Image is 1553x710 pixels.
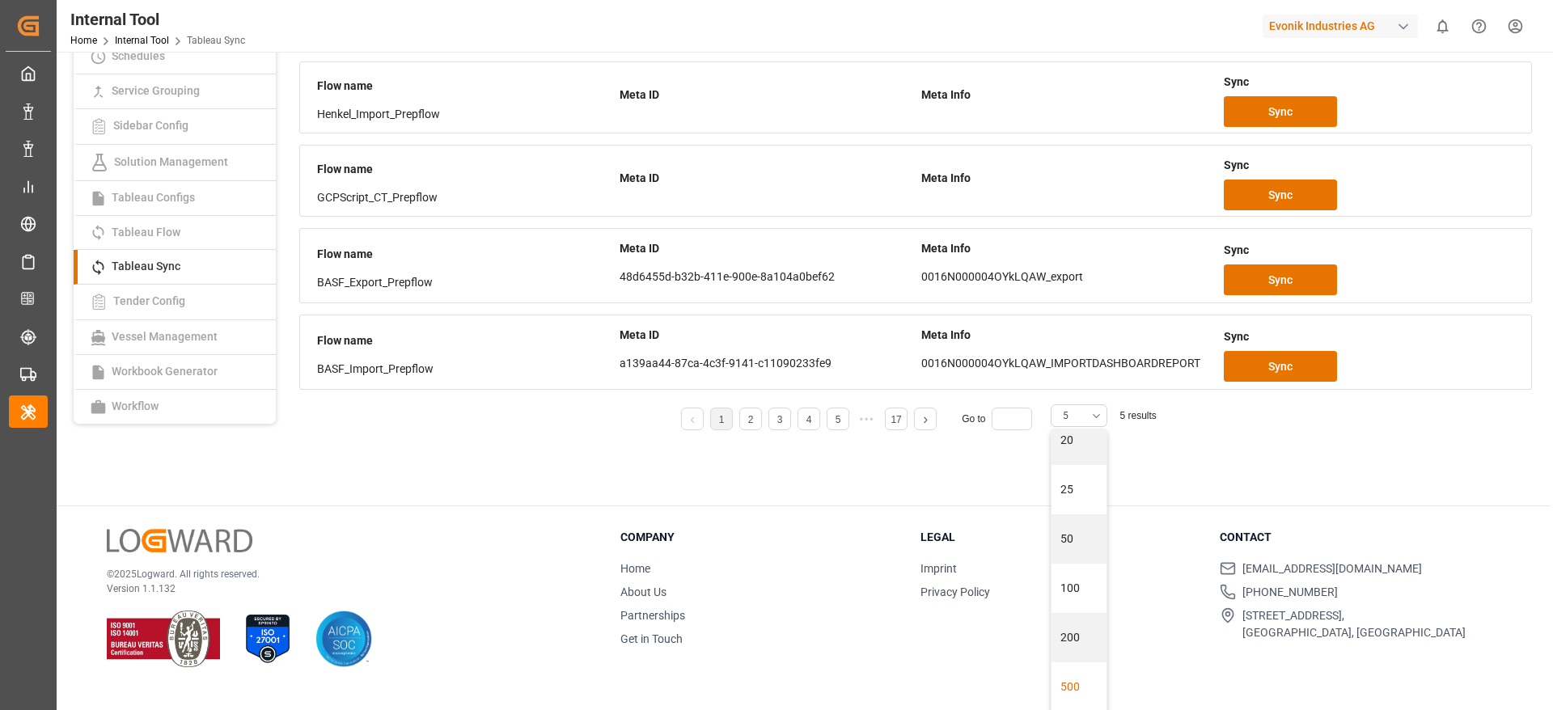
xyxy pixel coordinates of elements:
[1461,8,1497,44] button: Help Center
[962,408,1039,430] div: Go to
[921,268,1212,285] p: 0016N000004OYkLQAW_export
[74,74,276,109] a: Service Grouping
[681,408,704,430] li: Previous Page
[107,260,185,273] span: Tableau Sync
[620,268,911,285] p: 48d6455d-b32b-411e-900e-8a104a0bef62
[620,609,685,622] a: Partnerships
[239,611,296,667] img: ISO 27001 Certification
[620,321,911,349] div: Meta ID
[74,145,276,181] a: Solution Management
[620,164,911,192] div: Meta ID
[719,414,725,425] a: 1
[109,154,233,167] span: Solution Management
[317,189,608,206] div: GCPScript_CT_Prepflow
[836,414,841,425] a: 5
[315,611,372,667] img: AICPA SOC
[1242,607,1466,641] span: [STREET_ADDRESS], [GEOGRAPHIC_DATA], [GEOGRAPHIC_DATA]
[620,529,900,546] h3: Company
[620,632,683,645] a: Get in Touch
[317,274,608,291] div: BASF_Export_Prepflow
[798,408,820,430] li: 4
[317,72,608,100] div: Flow name
[921,164,1212,192] div: Meta Info
[921,235,1212,263] div: Meta Info
[1224,68,1515,96] div: Sync
[107,226,185,239] span: Tableau Flow
[107,49,170,62] span: Schedules
[620,562,650,575] a: Home
[107,330,222,343] span: Vessel Management
[920,562,957,575] a: Imprint
[1268,187,1293,204] span: Sync
[914,408,937,430] li: Next Page
[107,399,163,412] span: Workflow
[74,40,276,74] a: Schedules
[70,7,245,32] div: Internal Tool
[74,390,276,424] a: Workflow
[1268,104,1293,120] span: Sync
[1063,408,1068,423] span: 5
[1268,272,1293,289] span: Sync
[1224,264,1337,295] button: Sync
[920,585,990,598] a: Privacy Policy
[74,320,276,355] a: Vessel Management
[74,181,276,216] a: Tableau Configs
[739,408,762,430] li: 2
[710,408,733,430] li: 1
[748,414,754,425] a: 2
[74,285,276,320] a: Tender Config
[1224,351,1337,382] button: Sync
[620,585,666,598] a: About Us
[1263,11,1424,41] button: Evonik Industries AG
[1424,8,1461,44] button: show 0 new notifications
[827,408,849,430] li: 5
[620,355,911,372] p: a139aa44-87ca-4c3f-9141-c11090233fe9
[74,216,276,251] a: Tableau Flow
[1268,358,1293,375] span: Sync
[885,408,908,430] li: 17
[317,106,608,123] div: Henkel_Import_Prepflow
[74,109,276,145] a: Sidebar Config
[1224,96,1337,127] button: Sync
[1224,151,1515,180] div: Sync
[806,414,812,425] a: 4
[921,321,1212,349] div: Meta Info
[107,567,580,581] p: © 2025 Logward. All rights reserved.
[1052,465,1107,514] div: 25
[891,414,901,425] a: 17
[1224,180,1337,210] button: Sync
[921,81,1212,109] div: Meta Info
[1224,323,1515,351] div: Sync
[108,119,193,132] span: Sidebar Config
[856,408,878,430] li: Next 5 Pages
[921,355,1212,372] p: 0016N000004OYkLQAW_IMPORTDASHBOARDREPORT
[74,250,276,285] a: Tableau Sync
[1052,514,1107,564] div: 50
[107,365,222,378] span: Workbook Generator
[768,408,791,430] li: 3
[1119,410,1156,421] span: 5 results
[107,84,205,97] span: Service Grouping
[1242,584,1338,601] span: [PHONE_NUMBER]
[1263,15,1418,38] div: Evonik Industries AG
[920,529,1200,546] h3: Legal
[108,294,190,307] span: Tender Config
[1051,404,1107,427] button: close menu
[107,191,200,204] span: Tableau Configs
[1242,560,1422,577] span: [EMAIL_ADDRESS][DOMAIN_NAME]
[1052,564,1107,613] div: 100
[70,35,97,46] a: Home
[620,235,911,263] div: Meta ID
[777,414,783,425] a: 3
[317,327,608,355] div: Flow name
[1052,613,1107,662] div: 200
[620,81,911,109] div: Meta ID
[317,240,608,268] div: Flow name
[107,581,580,596] p: Version 1.1.132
